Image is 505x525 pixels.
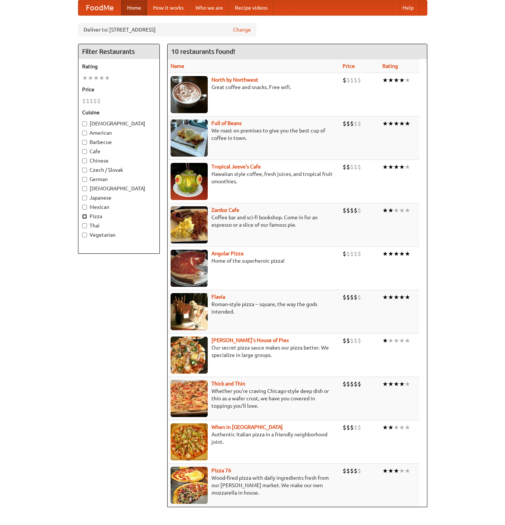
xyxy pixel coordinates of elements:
label: [DEMOGRAPHIC_DATA] [82,185,156,192]
li: $ [346,293,350,301]
li: ★ [382,423,388,432]
li: $ [354,423,357,432]
a: Help [396,0,420,15]
li: $ [354,293,357,301]
li: $ [97,97,101,105]
li: $ [346,163,350,171]
li: $ [357,76,361,84]
li: ★ [394,76,399,84]
b: When in [GEOGRAPHIC_DATA] [211,424,283,430]
li: ★ [405,467,410,475]
li: $ [82,97,86,105]
a: Flavia [211,294,225,300]
b: Full of Beans [211,120,242,126]
li: ★ [394,423,399,432]
li: $ [350,380,354,388]
input: [DEMOGRAPHIC_DATA] [82,186,87,191]
li: ★ [405,293,410,301]
label: American [82,129,156,137]
li: ★ [405,380,410,388]
li: ★ [382,206,388,214]
li: $ [354,76,357,84]
li: $ [350,467,354,475]
a: North by Northwest [211,77,258,83]
li: $ [346,423,350,432]
li: ★ [399,119,405,128]
li: ★ [382,119,388,128]
a: Home [121,0,147,15]
li: $ [354,119,357,128]
img: jeeves.jpg [171,163,208,200]
li: $ [354,163,357,171]
li: ★ [99,74,104,82]
h4: Filter Restaurants [78,44,159,59]
label: Vegetarian [82,231,156,239]
input: [DEMOGRAPHIC_DATA] [82,121,87,126]
li: ★ [382,250,388,258]
li: ★ [394,119,399,128]
li: ★ [405,163,410,171]
li: $ [346,119,350,128]
li: ★ [388,423,394,432]
li: ★ [388,206,394,214]
a: Zardoz Cafe [211,207,239,213]
label: Japanese [82,194,156,201]
p: Great coffee and snacks. Free wifi. [171,83,337,91]
label: Cafe [82,148,156,155]
li: ★ [104,74,110,82]
b: Thick and Thin [211,381,245,387]
li: ★ [399,423,405,432]
li: ★ [399,337,405,345]
li: ★ [399,467,405,475]
li: $ [90,97,93,105]
li: ★ [405,206,410,214]
p: Authentic Italian pizza in a friendly neighborhood joint. [171,431,337,446]
li: $ [343,76,346,84]
li: ★ [394,380,399,388]
p: Whether you're craving Chicago-style deep dish or thin as a wafer crust, we have you covered in t... [171,387,337,410]
a: Change [233,26,251,33]
li: ★ [382,467,388,475]
li: ★ [382,337,388,345]
li: $ [350,293,354,301]
p: Home of the superheroic pizza! [171,257,337,265]
p: Our secret pizza sauce makes our pizza better. We specialize in large groups. [171,344,337,359]
a: Who we are [190,0,229,15]
li: ★ [382,76,388,84]
label: German [82,175,156,183]
img: luigis.jpg [171,337,208,374]
img: thick.jpg [171,380,208,417]
li: ★ [388,250,394,258]
li: ★ [82,74,88,82]
input: Chinese [82,158,87,163]
a: Recipe videos [229,0,273,15]
a: Angular Pizza [211,250,243,256]
li: ★ [399,76,405,84]
ng-pluralize: 10 restaurants found! [171,48,235,55]
li: ★ [405,76,410,84]
li: ★ [388,337,394,345]
p: Coffee bar and sci-fi bookshop. Come in for an espresso or a slice of our famous pie. [171,214,337,229]
li: $ [357,423,361,432]
img: north.jpg [171,76,208,113]
label: [DEMOGRAPHIC_DATA] [82,120,156,127]
li: $ [350,337,354,345]
h5: Price [82,86,156,93]
li: ★ [382,163,388,171]
a: Pizza 76 [211,467,231,473]
img: flavia.jpg [171,293,208,330]
li: $ [357,467,361,475]
li: $ [86,97,90,105]
li: $ [350,76,354,84]
li: $ [357,337,361,345]
img: angular.jpg [171,250,208,287]
input: Pizza [82,214,87,219]
li: ★ [394,337,399,345]
img: beans.jpg [171,119,208,157]
li: ★ [388,467,394,475]
a: Tropical Jeeve's Cafe [211,164,261,170]
p: Hawaiian style coffee, fresh juices, and tropical fruit smoothies. [171,170,337,185]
